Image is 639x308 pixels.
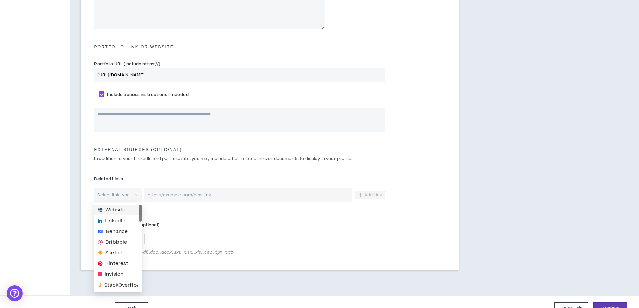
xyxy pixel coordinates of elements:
[89,147,450,152] h5: External Sources (optional)
[105,217,125,225] span: LinkedIn
[104,91,191,98] span: Include access instructions if needed
[94,59,160,69] label: Portfolio URL (Include https://)
[94,250,385,255] span: Accepted File Types: .pdf, .doc, .docx, .txt, .xlsx, .xls, .csv, .ppt, .pptx
[104,282,141,289] span: StackOverflow
[105,239,127,246] span: Dribbble
[106,228,128,235] span: Behance
[105,206,125,214] span: Website
[94,176,123,182] span: Related Links
[89,45,450,49] h5: Portfolio Link or Website
[105,271,123,278] span: Invision
[105,249,122,257] span: Sketch
[105,260,128,267] span: Pinterest
[7,285,23,301] div: Open Intercom Messenger
[355,191,385,199] button: Add Link
[94,68,385,82] input: Portfolio URL
[94,156,352,162] span: In addition to your LinkedIn and portfolio site, you may include other related links or documents...
[144,188,352,202] input: https://example.com/newLink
